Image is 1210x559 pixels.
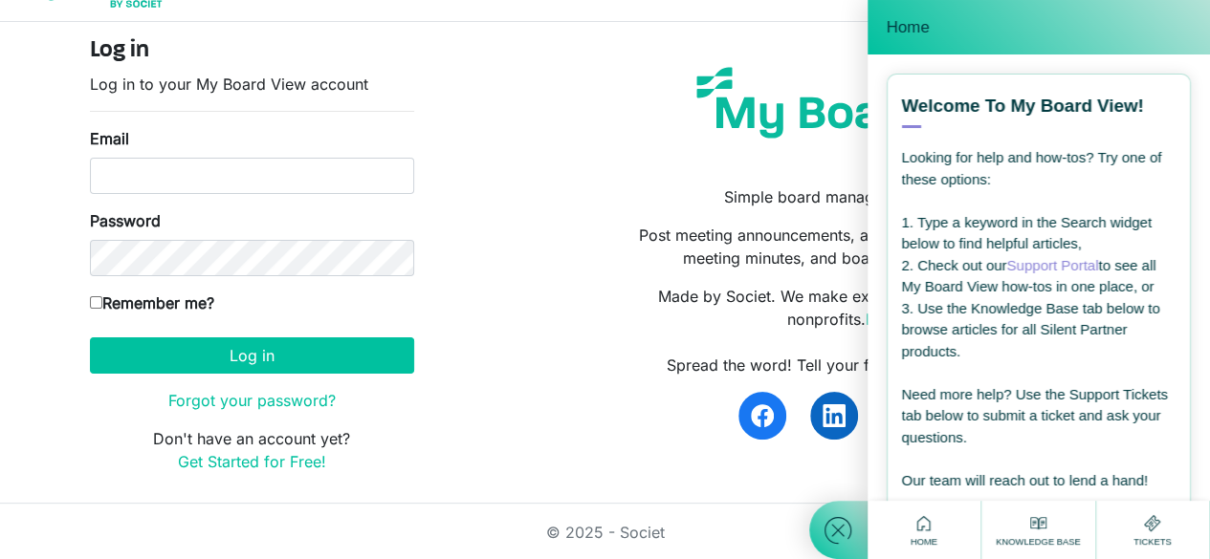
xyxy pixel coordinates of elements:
div: 1. Type a keyword in the Search widget below to find helpful articles, [902,212,1177,255]
span: Home [887,18,930,37]
img: facebook.svg [751,404,774,427]
span: Tickets [1129,535,1177,548]
span: Knowledge Base [991,535,1085,548]
div: Spread the word! Tell your friends about My Board View [619,354,1120,376]
h4: Log in [90,37,414,65]
p: Post meeting announcements, and keep track of board policies, meeting minutes, and board developm... [619,224,1120,269]
img: my-board-view-societ.svg [682,53,1058,170]
a: Get Started for Free! [178,452,326,471]
div: Tickets [1129,511,1177,548]
label: Password [90,209,161,232]
div: Our team will reach out to lend a hand! [902,470,1177,492]
div: Home [906,511,942,548]
div: Looking for help and how-tos? Try one of these options: [902,147,1177,190]
div: Welcome to My Board View! [902,94,1177,128]
p: Simple board management in one place. [619,185,1120,208]
div: 2. Check out our to see all My Board View how-tos in one place, or [902,255,1177,298]
label: Remember me? [90,291,214,314]
p: Made by Societ. We make exceptional software to support nonprofits. [619,285,1120,331]
button: Log in [90,337,414,374]
p: Don't have an account yet? [90,427,414,473]
div: Knowledge Base [991,511,1085,548]
div: Need more help? Use the Support Tickets tab below to submit a ticket and ask your questions. [902,384,1177,449]
a: Forgot your password? [168,391,336,410]
span: Home [906,535,942,548]
input: Remember me? [90,296,102,309]
div: 3. Use the Knowledge Base tab below to browse articles for all Silent Partner products. [902,298,1177,363]
label: Email [90,127,129,150]
a: © 2025 - Societ [546,523,665,542]
a: Support Portal [1007,257,1099,273]
p: Log in to your My Board View account [90,73,414,96]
